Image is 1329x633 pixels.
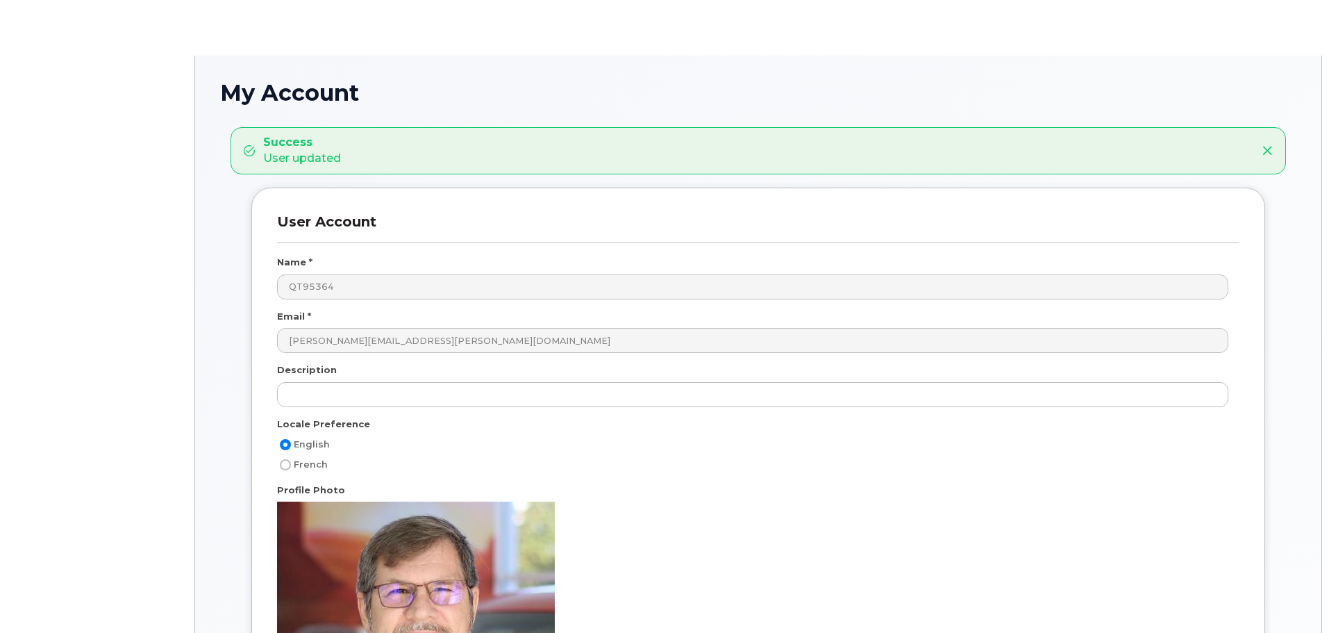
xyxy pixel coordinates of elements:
span: French [294,459,328,470]
input: French [280,459,291,470]
label: Name * [277,256,312,269]
label: Locale Preference [277,418,370,431]
h3: User Account [277,213,1239,243]
span: English [294,439,330,450]
strong: Success [263,135,341,151]
input: English [280,439,291,450]
label: Description [277,363,337,377]
label: Profile Photo [277,484,345,497]
div: User updated [263,135,341,167]
label: Email * [277,310,311,323]
h1: My Account [220,81,1296,105]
